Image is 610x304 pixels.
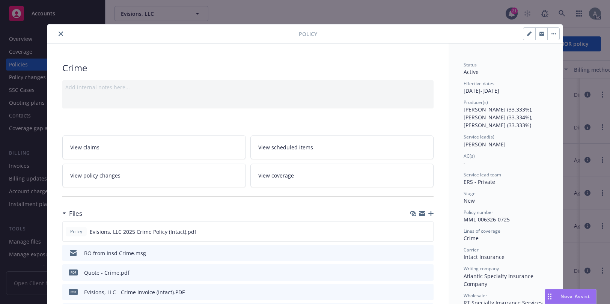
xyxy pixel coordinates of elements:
div: Drag to move [545,289,554,304]
span: Policy [299,30,317,38]
span: Intact Insurance [464,253,505,260]
div: Add internal notes here... [65,83,431,91]
button: preview file [424,269,431,277]
span: Service lead(s) [464,134,494,140]
span: View policy changes [70,172,120,179]
span: Stage [464,190,476,197]
button: download file [412,269,418,277]
span: New [464,197,475,204]
button: preview file [423,228,430,236]
div: Evisions, LLC - Crime Invoice (Intact).PDF [84,288,185,296]
span: Wholesaler [464,292,487,299]
span: Active [464,68,479,75]
span: Producer(s) [464,99,488,105]
span: AC(s) [464,153,475,159]
h3: Files [69,209,82,218]
button: download file [411,228,417,236]
button: Nova Assist [545,289,596,304]
div: BO from Insd Crime.msg [84,249,146,257]
span: [PERSON_NAME] (33.333%), [PERSON_NAME] (33.334%), [PERSON_NAME] (33.333%) [464,106,534,129]
div: Crime [62,62,434,74]
div: Quote - Crime.pdf [84,269,130,277]
span: - [464,160,465,167]
span: Lines of coverage [464,228,500,234]
div: [DATE] - [DATE] [464,80,548,95]
span: Policy number [464,209,493,215]
span: Service lead team [464,172,501,178]
a: View scheduled items [250,135,434,159]
span: Policy [69,228,84,235]
span: pdf [69,269,78,275]
div: Files [62,209,82,218]
span: View claims [70,143,99,151]
span: Evisions, LLC 2025 Crime Policy (Intact).pdf [90,228,196,236]
span: PDF [69,289,78,295]
span: MML-006326-0725 [464,216,510,223]
span: Status [464,62,477,68]
span: Nova Assist [560,293,590,299]
button: preview file [424,288,431,296]
button: close [56,29,65,38]
a: View coverage [250,164,434,187]
a: View policy changes [62,164,246,187]
span: View coverage [258,172,294,179]
span: Atlantic Specialty Insurance Company [464,272,535,287]
span: Effective dates [464,80,494,87]
a: View claims [62,135,246,159]
span: Crime [464,235,479,242]
button: download file [412,249,418,257]
span: Writing company [464,265,499,272]
span: [PERSON_NAME] [464,141,506,148]
button: download file [412,288,418,296]
span: ERS - Private [464,178,495,185]
span: Carrier [464,247,479,253]
span: View scheduled items [258,143,313,151]
button: preview file [424,249,431,257]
